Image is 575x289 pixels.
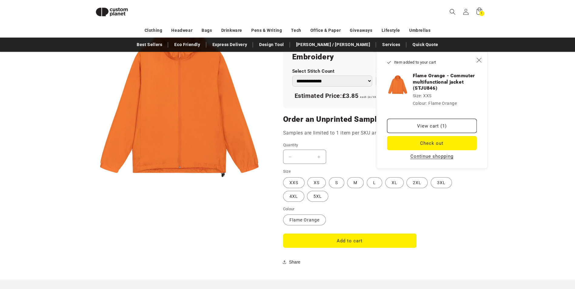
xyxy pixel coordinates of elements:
dd: XXS [423,93,432,98]
label: L [367,177,382,188]
a: Drinkware [221,25,242,36]
label: Select Stitch Count [292,68,372,74]
label: 5XL [307,191,328,202]
iframe: Chat Widget [474,224,575,289]
label: Flame Orange [283,214,326,225]
button: Close [473,53,486,67]
a: Express Delivery [209,39,250,50]
button: Continue shopping [409,153,455,159]
a: Pens & Writing [251,25,282,36]
a: Tech [291,25,301,36]
a: Giveaways [350,25,372,36]
a: Best Sellers [134,39,165,50]
label: 4XL [283,191,304,202]
a: Clothing [145,25,162,36]
button: Add to cart [283,234,416,248]
h2: Item added to your cart [387,59,473,65]
p: Samples are limited to 1 item per SKU and are unreturnable. [283,129,465,138]
h3: Flame Orange - Commuter multifunctional jacket (STJU846) [413,73,477,91]
a: Lifestyle [382,25,400,36]
label: 2XL [406,177,428,188]
a: Umbrellas [409,25,430,36]
a: View cart (1) [387,119,477,133]
label: Quantity [283,142,416,148]
span: each (ex VAT) [360,95,379,98]
span: 1 [481,11,483,16]
dd: Flame Orange [428,101,457,106]
button: Share [283,255,302,269]
div: Estimated Price: [292,90,456,102]
label: S [329,177,344,188]
h2: Embroidery [292,52,456,62]
label: Select Quantity [376,68,456,74]
legend: Colour [283,206,295,212]
label: XXS [283,177,305,188]
label: 3XL [431,177,452,188]
div: Item added to your cart [376,52,488,169]
span: £3.85 [342,92,359,99]
a: Eco Friendly [171,39,203,50]
summary: Search [446,5,459,18]
a: Services [379,39,403,50]
dt: Colour: [413,101,427,106]
a: Design Tool [256,39,287,50]
img: Custom Planet [91,2,133,22]
a: [PERSON_NAME] / [PERSON_NAME] [293,39,373,50]
a: Office & Paper [310,25,341,36]
img: Commuter multifunctional jacket (STJU846) [387,74,408,95]
h2: Order an Unprinted Sample [283,115,465,124]
label: XL [385,177,404,188]
label: XS [307,177,326,188]
label: M [347,177,364,188]
media-gallery: Gallery Viewer [91,9,268,186]
a: Quick Quote [410,39,441,50]
button: Check out [387,136,477,150]
legend: Size [283,168,292,174]
dt: Size: [413,93,422,98]
a: Bags [202,25,212,36]
a: Headwear [171,25,192,36]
